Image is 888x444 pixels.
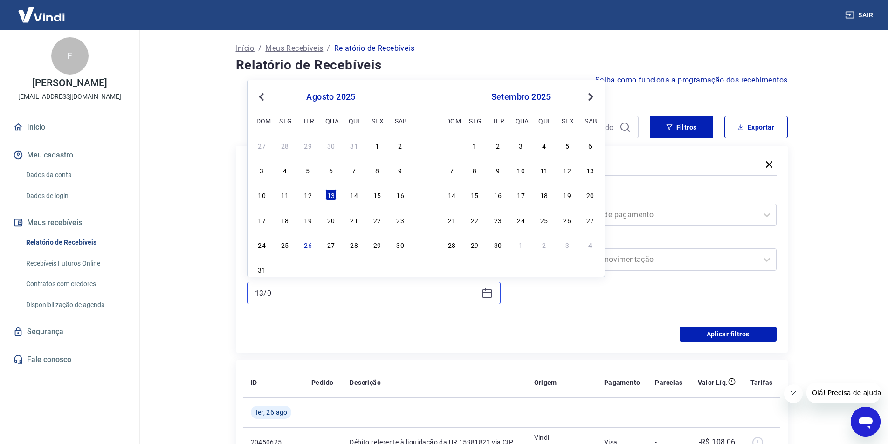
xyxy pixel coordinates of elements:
a: Meus Recebíveis [265,43,323,54]
div: seg [469,115,480,126]
div: sab [585,115,596,126]
div: Choose segunda-feira, 22 de setembro de 2025 [469,214,480,225]
div: Choose quarta-feira, 30 de julho de 2025 [325,140,337,151]
div: Choose segunda-feira, 1 de setembro de 2025 [469,140,480,151]
div: Choose quinta-feira, 31 de julho de 2025 [349,140,360,151]
div: Choose quinta-feira, 18 de setembro de 2025 [538,189,550,200]
button: Sair [843,7,877,24]
div: Choose sábado, 27 de setembro de 2025 [585,214,596,225]
div: Choose domingo, 27 de julho de 2025 [256,140,268,151]
img: Vindi [11,0,72,29]
div: Choose sábado, 6 de setembro de 2025 [395,264,406,275]
div: Choose domingo, 14 de setembro de 2025 [446,189,457,200]
div: Choose segunda-feira, 18 de agosto de 2025 [279,214,290,225]
p: Parcelas [655,378,682,387]
iframe: Mensagem da empresa [806,383,881,403]
div: Choose quarta-feira, 13 de agosto de 2025 [325,189,337,200]
div: Choose quarta-feira, 10 de setembro de 2025 [516,164,527,176]
div: Choose sexta-feira, 22 de agosto de 2025 [372,214,383,225]
div: Choose terça-feira, 19 de agosto de 2025 [303,214,314,225]
p: Início [236,43,255,54]
div: Choose quinta-feira, 28 de agosto de 2025 [349,239,360,250]
div: dom [446,115,457,126]
a: Recebíveis Futuros Online [22,254,128,273]
a: Fale conosco [11,349,128,370]
div: qui [349,115,360,126]
div: F [51,37,89,75]
div: Choose terça-feira, 5 de agosto de 2025 [303,164,314,176]
iframe: Fechar mensagem [784,384,803,403]
div: Choose sábado, 6 de setembro de 2025 [585,140,596,151]
div: Choose quarta-feira, 6 de agosto de 2025 [325,164,337,176]
p: [PERSON_NAME] [32,78,107,88]
div: Choose segunda-feira, 25 de agosto de 2025 [279,239,290,250]
div: sab [395,115,406,126]
div: Choose domingo, 17 de agosto de 2025 [256,214,268,225]
div: Choose segunda-feira, 15 de setembro de 2025 [469,189,480,200]
a: Dados de login [22,186,128,205]
div: Choose segunda-feira, 4 de agosto de 2025 [279,164,290,176]
div: agosto 2025 [255,91,407,102]
p: / [327,43,330,54]
div: Choose terça-feira, 16 de setembro de 2025 [492,189,503,200]
button: Next Month [585,91,596,102]
div: qua [325,115,337,126]
div: Choose domingo, 3 de agosto de 2025 [256,164,268,176]
span: Saiba como funciona a programação dos recebimentos [595,75,788,86]
a: Relatório de Recebíveis [22,233,128,252]
div: Choose sexta-feira, 5 de setembro de 2025 [372,264,383,275]
div: setembro 2025 [445,91,597,102]
div: qui [538,115,550,126]
div: Choose quinta-feira, 11 de setembro de 2025 [538,164,550,176]
button: Meu cadastro [11,145,128,165]
p: Origem [534,378,557,387]
a: Contratos com credores [22,274,128,294]
label: Forma de Pagamento [525,191,775,202]
div: Choose segunda-feira, 8 de setembro de 2025 [469,164,480,176]
div: Choose quinta-feira, 21 de agosto de 2025 [349,214,360,225]
div: sex [562,115,573,126]
span: Olá! Precisa de ajuda? [6,7,78,14]
div: Choose terça-feira, 29 de julho de 2025 [303,140,314,151]
p: Tarifas [750,378,773,387]
div: Choose sábado, 23 de agosto de 2025 [395,214,406,225]
div: ter [303,115,314,126]
div: Choose quinta-feira, 4 de setembro de 2025 [349,264,360,275]
div: Choose quarta-feira, 27 de agosto de 2025 [325,239,337,250]
div: Choose terça-feira, 9 de setembro de 2025 [492,164,503,176]
div: month 2025-08 [255,138,407,276]
div: Choose terça-feira, 26 de agosto de 2025 [303,239,314,250]
div: month 2025-09 [445,138,597,251]
p: ID [251,378,257,387]
div: Choose domingo, 31 de agosto de 2025 [446,140,457,151]
div: Choose sexta-feira, 3 de outubro de 2025 [562,239,573,250]
p: Pedido [311,378,333,387]
div: Choose terça-feira, 23 de setembro de 2025 [492,214,503,225]
span: Ter, 26 ago [255,408,288,417]
div: ter [492,115,503,126]
label: Tipo de Movimentação [525,235,775,246]
div: Choose sábado, 4 de outubro de 2025 [585,239,596,250]
button: Aplicar filtros [680,327,777,342]
div: Choose sábado, 16 de agosto de 2025 [395,189,406,200]
div: Choose domingo, 28 de setembro de 2025 [446,239,457,250]
div: Choose quarta-feira, 3 de setembro de 2025 [516,140,527,151]
button: Filtros [650,116,713,138]
div: Choose quarta-feira, 24 de setembro de 2025 [516,214,527,225]
a: Dados da conta [22,165,128,184]
p: Valor Líq. [698,378,728,387]
div: Choose segunda-feira, 28 de julho de 2025 [279,140,290,151]
div: Choose sexta-feira, 1 de agosto de 2025 [372,140,383,151]
button: Meus recebíveis [11,212,128,233]
div: Choose sexta-feira, 12 de setembro de 2025 [562,164,573,176]
div: Choose domingo, 24 de agosto de 2025 [256,239,268,250]
div: Choose domingo, 10 de agosto de 2025 [256,189,268,200]
button: Previous Month [256,91,267,102]
div: Choose terça-feira, 12 de agosto de 2025 [303,189,314,200]
p: [EMAIL_ADDRESS][DOMAIN_NAME] [18,92,121,102]
div: dom [256,115,268,126]
div: Choose sábado, 13 de setembro de 2025 [585,164,596,176]
h4: Relatório de Recebíveis [236,56,788,75]
div: Choose quarta-feira, 17 de setembro de 2025 [516,189,527,200]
